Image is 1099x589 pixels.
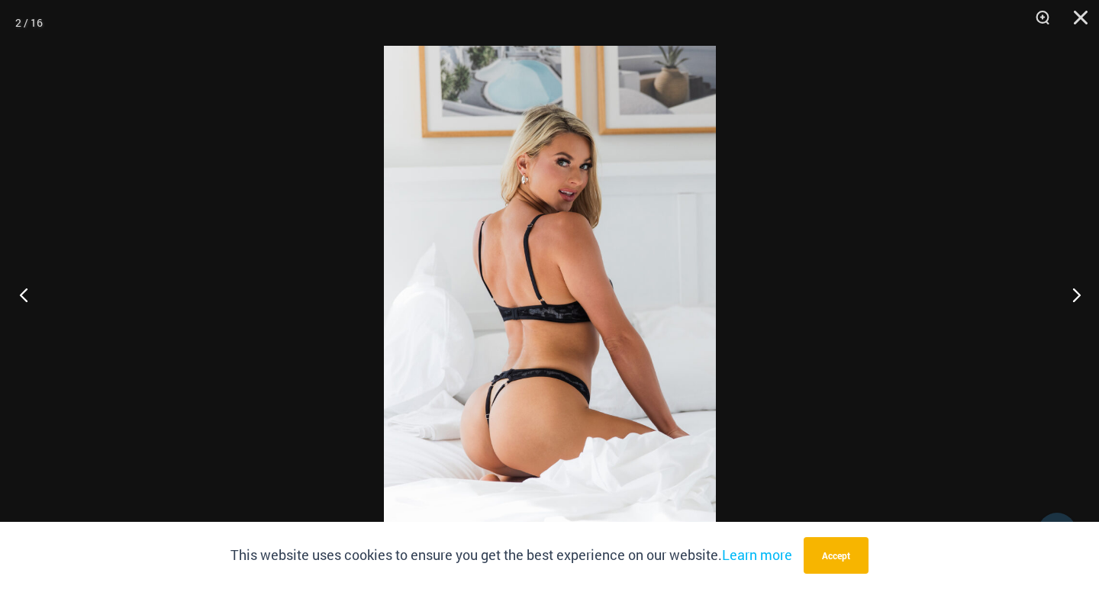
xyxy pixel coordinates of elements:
[722,546,792,564] a: Learn more
[15,11,43,34] div: 2 / 16
[804,537,869,574] button: Accept
[384,46,716,543] img: Nights Fall Silver Leopard 1036 Bra 6046 Thong 11
[230,544,792,567] p: This website uses cookies to ensure you get the best experience on our website.
[1042,256,1099,333] button: Next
